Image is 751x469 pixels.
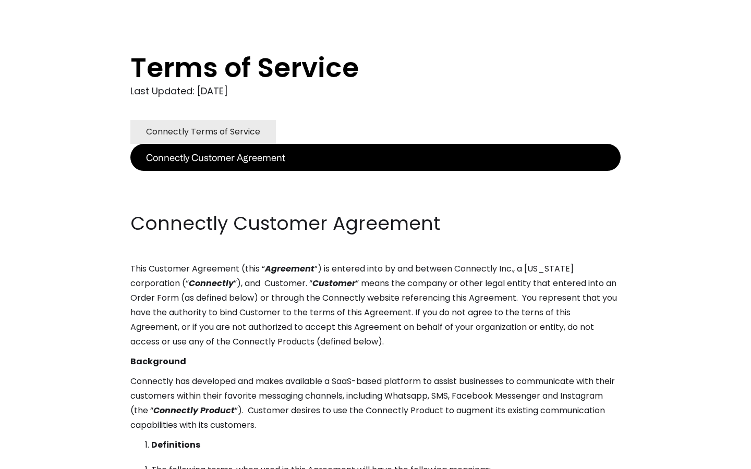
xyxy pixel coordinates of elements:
[130,211,621,237] h2: Connectly Customer Agreement
[130,52,579,83] h1: Terms of Service
[146,150,285,165] div: Connectly Customer Agreement
[130,355,186,367] strong: Background
[10,450,63,465] aside: Language selected: English
[130,171,621,186] p: ‍
[130,83,621,99] div: Last Updated: [DATE]
[130,262,621,349] p: This Customer Agreement (this “ ”) is entered into by and between Connectly Inc., a [US_STATE] co...
[130,374,621,433] p: Connectly has developed and makes available a SaaS-based platform to assist businesses to communi...
[21,451,63,465] ul: Language list
[130,191,621,205] p: ‍
[265,263,314,275] em: Agreement
[153,404,235,416] em: Connectly Product
[312,277,356,289] em: Customer
[189,277,234,289] em: Connectly
[151,439,200,451] strong: Definitions
[146,125,260,139] div: Connectly Terms of Service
